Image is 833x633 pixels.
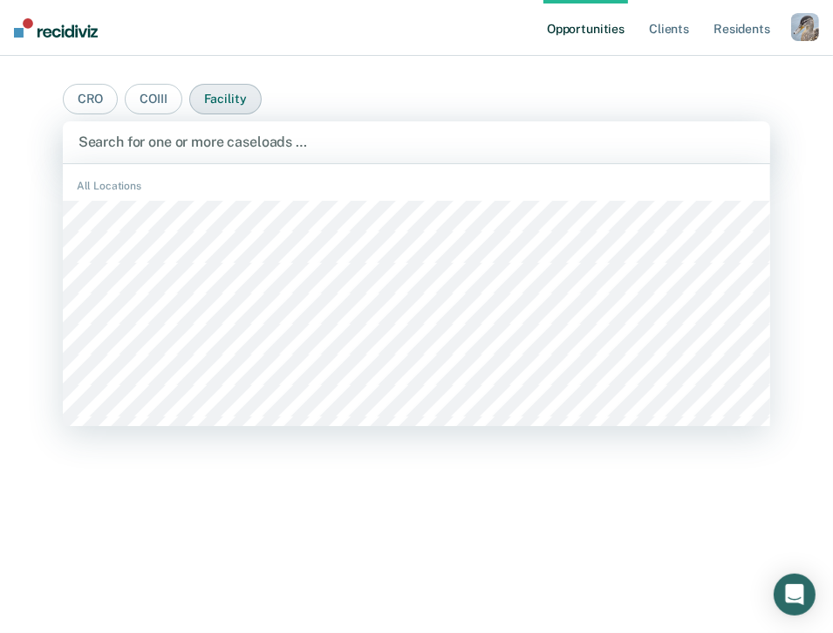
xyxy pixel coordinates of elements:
button: COIII [125,84,181,114]
font: All Locations [77,180,141,192]
div: Open Intercom Messenger [774,574,816,616]
button: Facility [189,84,262,114]
button: CRO [63,84,119,114]
font: COIII [140,92,167,106]
img: Relapse [14,18,98,38]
